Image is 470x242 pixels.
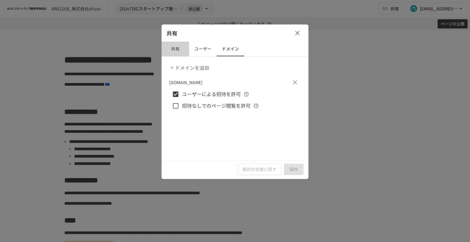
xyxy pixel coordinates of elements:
[182,90,241,98] span: ユーザーによる招待を許可
[162,42,189,56] button: 共有
[168,61,212,74] button: ドメインを追加
[217,42,244,56] button: ドメイン
[189,42,217,56] button: ユーザー
[169,79,203,86] p: [DOMAIN_NAME]
[182,102,251,110] span: 招待なしでのページ閲覧を許可
[162,24,308,42] div: 共有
